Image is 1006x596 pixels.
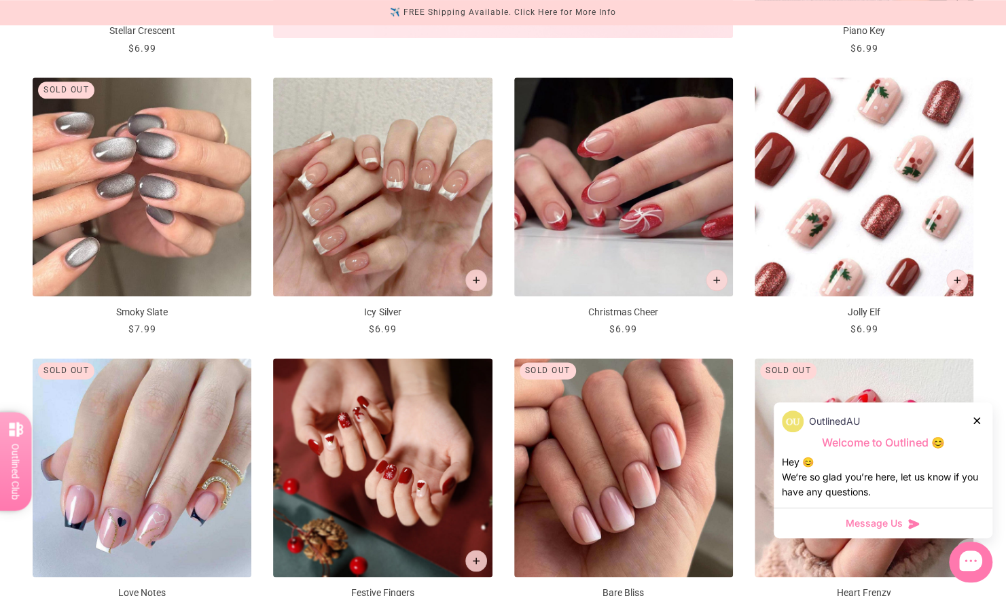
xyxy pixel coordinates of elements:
a: Smoky Slate [33,77,251,336]
button: Add to cart [946,269,968,291]
div: Sold out [38,362,94,379]
p: Welcome to Outlined 😊 [782,436,984,450]
span: $6.99 [128,43,156,54]
img: Jolly Elf-Press on Manicure-Outlined [755,77,973,296]
div: ✈️ FREE Shipping Available. Click Here for More Info [390,5,616,20]
img: festive-fingers-press-on-manicure_700x.jpg [273,358,492,577]
span: $6.99 [850,323,878,334]
a: Icy Silver [273,77,492,336]
a: Christmas Cheer [514,77,733,336]
span: Message Us [846,516,903,530]
p: Icy Silver [273,305,492,319]
button: Add to cart [706,269,727,291]
span: $6.99 [369,323,397,334]
img: data:image/png;base64,iVBORw0KGgoAAAANSUhEUgAAACQAAAAkCAYAAADhAJiYAAAAAXNSR0IArs4c6QAAAXhJREFUWEd... [782,410,804,432]
a: Jolly Elf [755,77,973,336]
span: $6.99 [609,323,637,334]
div: Sold out [760,362,816,379]
div: Hey 😊 We‘re so glad you’re here, let us know if you have any questions. [782,455,984,499]
button: Add to cart [465,550,487,572]
p: Stellar Crescent [33,24,251,38]
p: Christmas Cheer [514,305,733,319]
p: Smoky Slate [33,305,251,319]
p: Jolly Elf [755,305,973,319]
button: Add to cart [465,269,487,291]
p: Piano Key [755,24,973,38]
div: Sold out [520,362,576,379]
span: $7.99 [128,323,156,334]
p: OutlinedAU [809,414,860,429]
span: $6.99 [850,43,878,54]
div: Sold out [38,82,94,99]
